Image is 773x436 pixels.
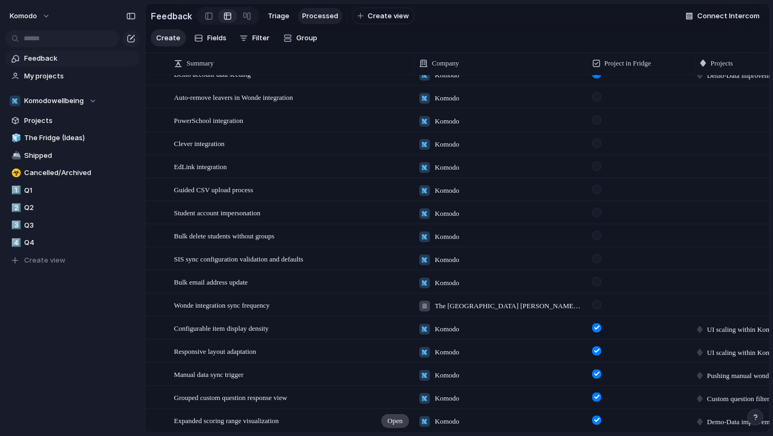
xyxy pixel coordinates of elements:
[711,58,733,69] span: Projects
[151,10,192,23] h2: Feedback
[11,202,19,214] div: 2️⃣
[174,417,279,425] span: Expanded scoring range visualization
[174,93,293,101] span: Auto-remove leavers in Wonde integration
[352,8,415,25] button: Create view
[11,219,19,231] div: 3️⃣
[174,232,274,240] span: Bulk delete students without groups
[697,11,760,21] span: Connect Intercom
[5,93,140,109] button: Komodowellbeing
[24,168,136,178] span: Cancelled/Archived
[174,394,287,402] span: Grouped custom question response view
[174,209,260,217] span: Student account impersonation
[24,202,136,213] span: Q2
[5,68,140,84] a: My projects
[174,140,224,148] span: Clever integration
[5,252,140,268] button: Create view
[10,202,20,213] button: 2️⃣
[681,8,764,24] button: Connect Intercom
[174,347,256,355] span: Responsive layout adaptation
[24,255,65,266] span: Create view
[435,139,460,150] span: Komodo
[24,96,84,106] span: Komodowellbeing
[151,30,186,46] button: Create
[174,117,243,125] span: PowerSchool integration
[5,235,140,251] a: 4️⃣Q4
[24,220,136,231] span: Q3
[435,255,460,265] span: Komodo
[174,278,248,286] span: Bulk email address update
[10,237,20,248] button: 4️⃣
[10,133,20,143] button: 🧊
[435,324,460,335] span: Komodo
[5,50,140,67] a: Feedback
[435,416,460,427] span: Komodo
[11,167,19,179] div: ☣️
[187,58,214,69] span: Summary
[5,200,140,216] a: 2️⃣Q2
[435,185,460,196] span: Komodo
[10,150,20,161] button: 🚢
[24,71,136,82] span: My projects
[11,132,19,144] div: 🧊
[388,416,403,426] span: Open
[10,168,20,178] button: ☣️
[24,133,136,143] span: The Fridge (Ideas)
[24,150,136,161] span: Shipped
[24,185,136,196] span: Q1
[10,185,20,196] button: 1️⃣
[435,393,460,404] span: Komodo
[435,162,460,173] span: Komodo
[302,11,338,21] span: Processed
[435,70,460,81] span: Komodo
[298,8,342,24] a: Processed
[5,130,140,146] a: 🧊The Fridge (Ideas)
[5,148,140,164] a: 🚢Shipped
[604,58,651,69] span: Project in Fridge
[174,255,303,263] span: SIS sync configuration validation and defaults
[435,93,460,104] span: Komodo
[24,53,136,64] span: Feedback
[174,370,244,379] span: Manual data sync trigger
[207,33,227,43] span: Fields
[11,184,19,197] div: 1️⃣
[435,116,460,127] span: Komodo
[11,237,19,249] div: 4️⃣
[174,301,269,309] span: Wonde integration sync frequency
[278,30,323,47] button: Group
[268,11,289,21] span: Triage
[5,165,140,181] a: ☣️Cancelled/Archived
[435,208,460,219] span: Komodo
[24,115,136,126] span: Projects
[264,8,294,24] a: Triage
[190,30,231,47] button: Fields
[174,186,253,194] span: Guided CSV upload process
[156,33,180,43] span: Create
[5,113,140,129] a: Projects
[5,8,56,25] button: Komodo
[174,163,227,171] span: EdLink integration
[5,183,140,199] a: 1️⃣Q1
[235,30,274,47] button: Filter
[296,33,317,43] span: Group
[435,278,460,288] span: Komodo
[368,11,409,21] span: Create view
[252,33,269,43] span: Filter
[11,149,19,162] div: 🚢
[5,217,140,234] a: 3️⃣Q3
[435,370,460,381] span: Komodo
[432,58,460,69] span: Company
[435,347,460,358] span: Komodo
[174,324,269,332] span: Configurable item display density
[10,11,37,21] span: Komodo
[435,301,582,311] span: The [GEOGRAPHIC_DATA] [PERSON_NAME][GEOGRAPHIC_DATA]
[435,231,460,242] span: Komodo
[24,237,136,248] span: Q4
[10,220,20,231] button: 3️⃣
